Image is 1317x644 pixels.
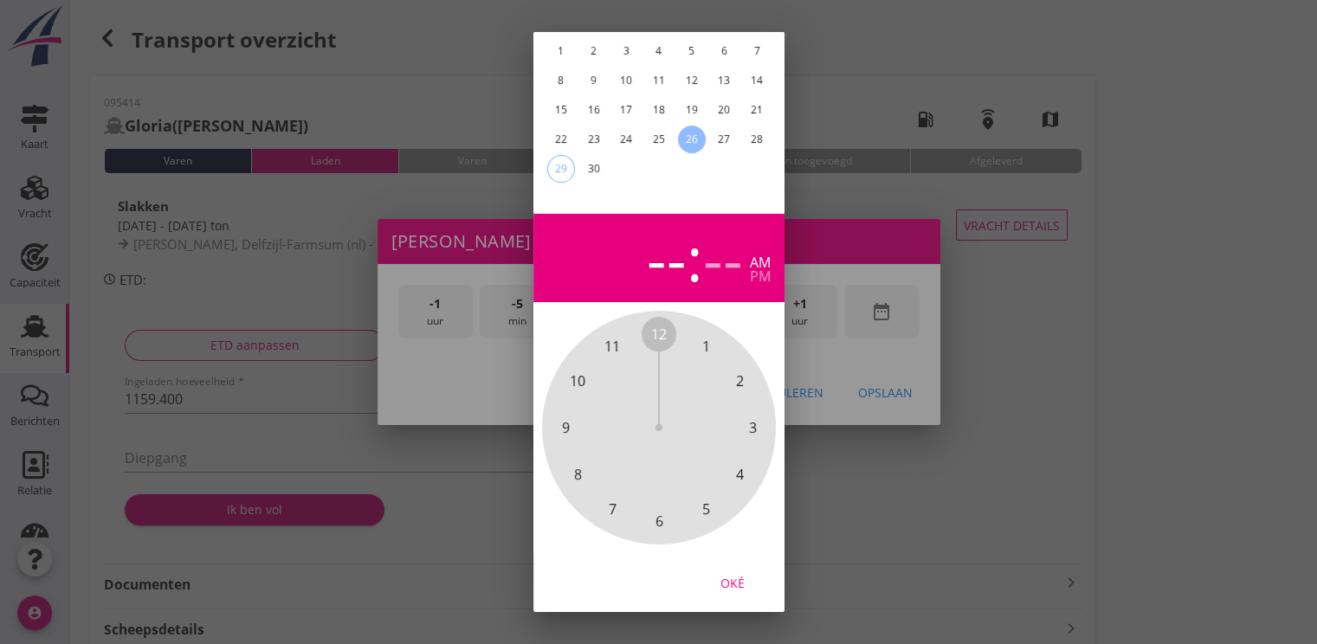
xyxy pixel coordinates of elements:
button: 10 [612,67,640,94]
div: 29 [547,156,573,182]
button: 2 [579,37,607,65]
button: 12 [677,67,705,94]
button: 15 [546,96,574,124]
button: 13 [710,67,738,94]
button: 30 [579,155,607,183]
span: 11 [604,337,620,357]
button: 17 [612,96,640,124]
button: 3 [612,37,640,65]
button: 11 [644,67,672,94]
span: 9 [561,417,569,438]
span: 1 [701,337,709,357]
button: 18 [644,96,672,124]
button: 5 [677,37,705,65]
span: 8 [573,464,581,485]
button: 22 [546,126,574,153]
span: 5 [701,499,709,519]
span: 12 [651,324,667,345]
button: 21 [743,96,771,124]
button: 7 [743,37,771,65]
div: Oké [708,574,757,592]
button: 6 [710,37,738,65]
button: 23 [579,126,607,153]
span: 4 [736,464,744,485]
span: 3 [748,417,756,438]
div: -- [703,228,743,288]
button: 28 [743,126,771,153]
button: 24 [612,126,640,153]
span: : [687,228,703,288]
button: Oké [694,567,771,598]
button: 27 [710,126,738,153]
div: -- [647,228,687,288]
button: 16 [579,96,607,124]
div: am [750,255,771,269]
button: 9 [579,67,607,94]
button: 25 [644,126,672,153]
button: 4 [644,37,672,65]
button: 29 [546,155,574,183]
span: 7 [608,499,616,519]
button: 19 [677,96,705,124]
button: 20 [710,96,738,124]
span: 10 [570,370,585,391]
div: pm [750,269,771,283]
button: 1 [546,37,574,65]
span: 2 [736,370,744,391]
button: 14 [743,67,771,94]
button: 8 [546,67,574,94]
span: 6 [655,511,662,531]
button: 26 [677,126,705,153]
